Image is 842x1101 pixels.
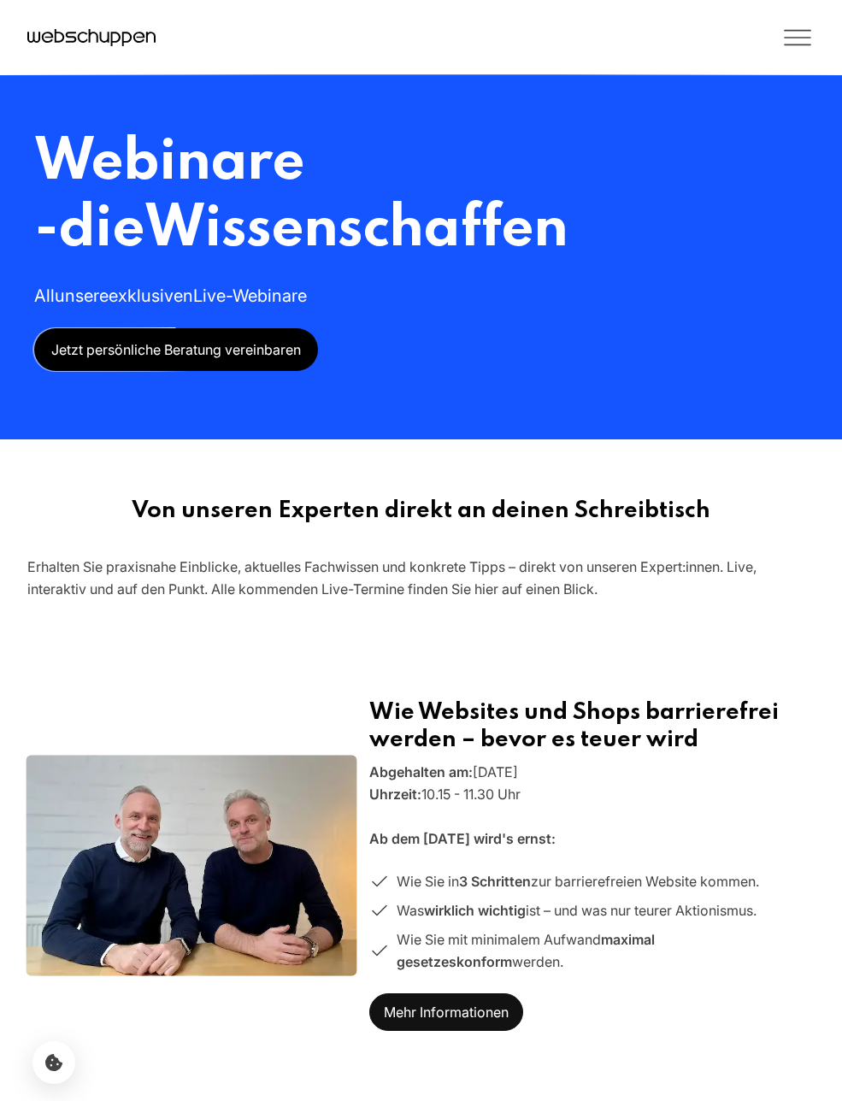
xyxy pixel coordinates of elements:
[424,902,526,919] strong: wirklich wichtig
[193,286,307,306] span: Live-Webinare
[459,873,531,890] strong: 3 Schritten
[34,201,58,259] span: -
[369,993,523,1031] a: Mehr Informationen
[369,786,421,803] strong: Uhrzeit:
[369,830,556,847] strong: Ab dem [DATE] wird's ernst:
[144,201,338,259] span: Wissen
[34,134,304,192] span: Webinare
[34,328,318,371] a: Jetzt persönliche Beratung vereinbaren
[369,761,801,850] p: [DATE] 10.15 - 11.30 Uhr
[26,755,356,975] img: cta-image
[369,763,473,780] strong: Abgehalten am:
[27,556,815,600] div: Erhalten Sie praxisnahe Einblicke, aktuelles Fachwissen und konkrete Tipps – direkt von unseren E...
[109,286,193,306] span: exklusiven
[397,899,757,921] span: Was ist – und was nur teurer Aktionismus.
[34,286,55,306] span: All
[32,1041,75,1084] button: Cookie-Einstellungen öffnen
[58,201,144,259] span: die
[338,201,568,259] span: schaffen
[27,498,815,525] h2: Von unseren Experten direkt an deinen Schreibtisch
[27,25,156,50] a: Hauptseite besuchen
[397,870,759,892] span: Wie Sie in zur barrierefreien Website kommen.
[397,928,801,973] span: Wie Sie mit minimalem Aufwand werden.
[421,21,816,55] button: Toggle Menu
[55,286,109,306] span: unsere
[369,699,801,754] h2: Wie Websites und Shops barrierefrei werden – bevor es teuer wird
